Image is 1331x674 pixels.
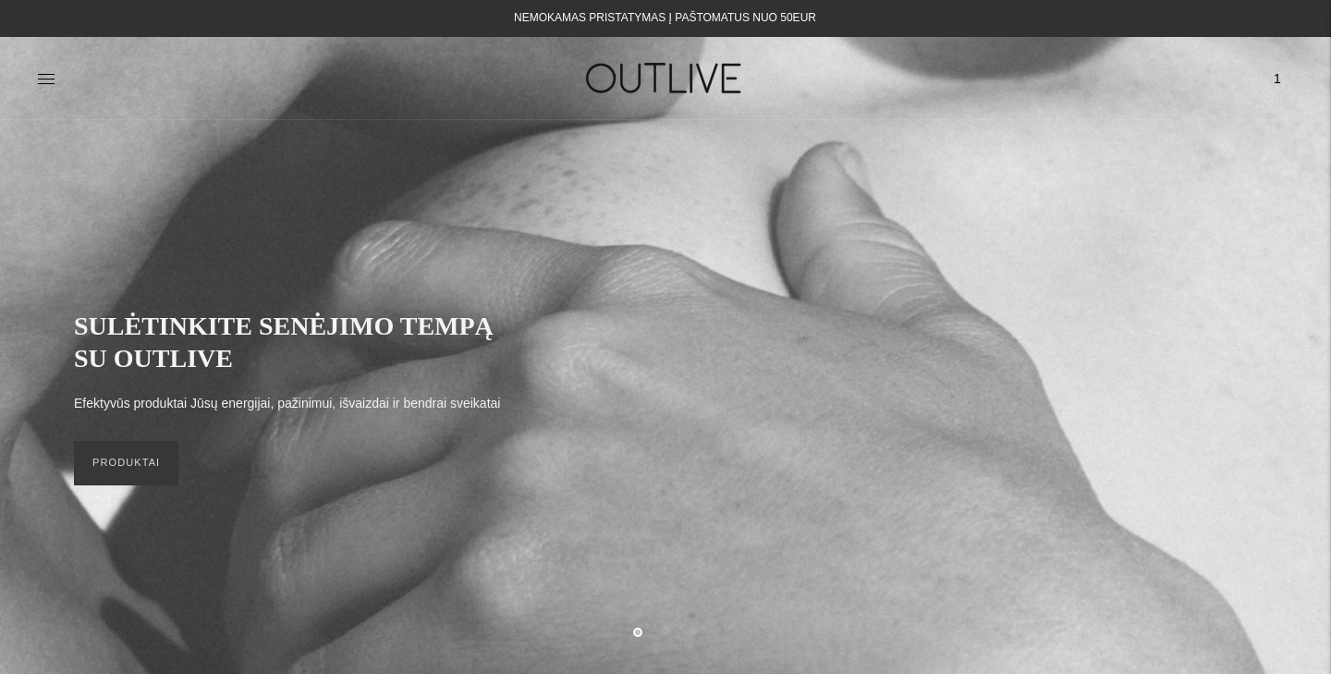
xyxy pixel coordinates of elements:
a: PRODUKTAI [74,441,178,485]
img: OUTLIVE [550,46,781,110]
span: 1 [1264,66,1290,92]
h2: SULĖTINKITE SENĖJIMO TEMPĄ SU OUTLIVE [74,310,518,374]
p: Efektyvūs produktai Jūsų energijai, pažinimui, išvaizdai ir bendrai sveikatai [74,393,500,415]
button: Move carousel to slide 1 [633,628,642,637]
div: NEMOKAMAS PRISTATYMAS Į PAŠTOMATUS NUO 50EUR [514,7,816,30]
button: Move carousel to slide 2 [661,626,670,635]
button: Move carousel to slide 3 [689,626,698,635]
a: 1 [1261,58,1294,99]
